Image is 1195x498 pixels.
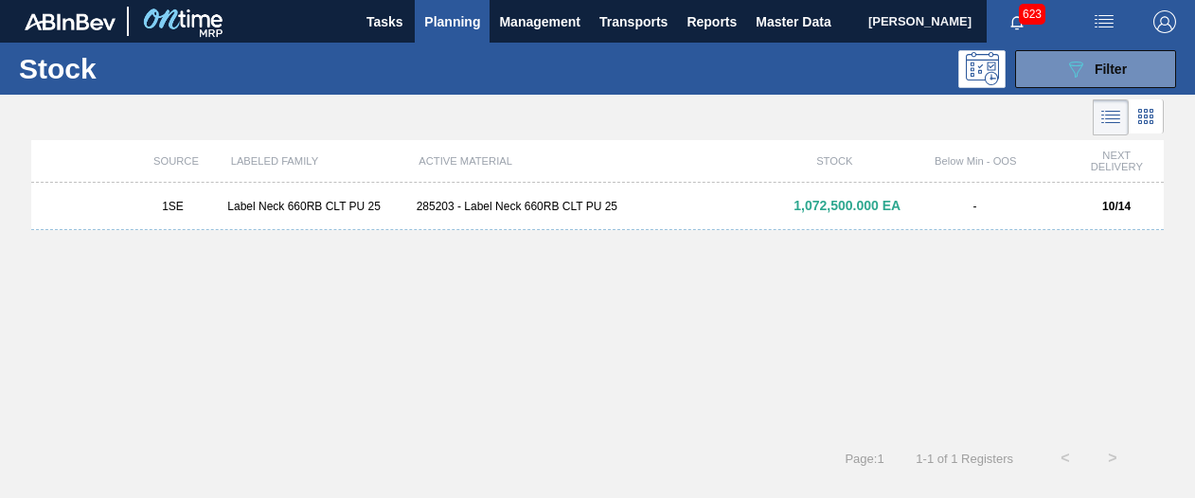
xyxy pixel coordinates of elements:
div: STOCK [788,155,882,167]
span: Planning [424,10,480,33]
span: - [973,200,977,213]
img: TNhmsLtSVTkK8tSr43FrP2fwEKptu5GPRR3wAAAABJRU5ErkJggg== [25,13,116,30]
span: Master Data [756,10,830,33]
span: Filter [1095,62,1127,77]
span: Tasks [364,10,405,33]
span: 1,072,500.000 EA [794,198,901,213]
div: Label Neck 660RB CLT PU 25 [220,200,408,213]
span: Management [499,10,580,33]
div: LABELED FAMILY [223,155,412,167]
div: SOURCE [129,155,223,167]
span: Page : 1 [845,452,883,466]
div: 285203 - Label Neck 660RB CLT PU 25 [409,200,787,213]
span: Reports [687,10,737,33]
strong: 10/14 [1102,200,1131,213]
div: ACTIVE MATERIAL [411,155,787,167]
button: > [1089,435,1136,482]
div: Programming: no user selected [958,50,1006,88]
h1: Stock [19,58,280,80]
div: Card Vision [1129,99,1164,135]
img: Logout [1153,10,1176,33]
div: List Vision [1093,99,1129,135]
div: Below Min - OOS [882,155,1070,167]
span: Transports [599,10,668,33]
button: < [1042,435,1089,482]
img: userActions [1093,10,1115,33]
button: Filter [1015,50,1176,88]
button: Notifications [987,9,1047,35]
div: NEXT DELIVERY [1070,150,1164,172]
span: 1 - 1 of 1 Registers [913,452,1013,466]
span: 623 [1019,4,1045,25]
span: 1SE [162,200,184,213]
